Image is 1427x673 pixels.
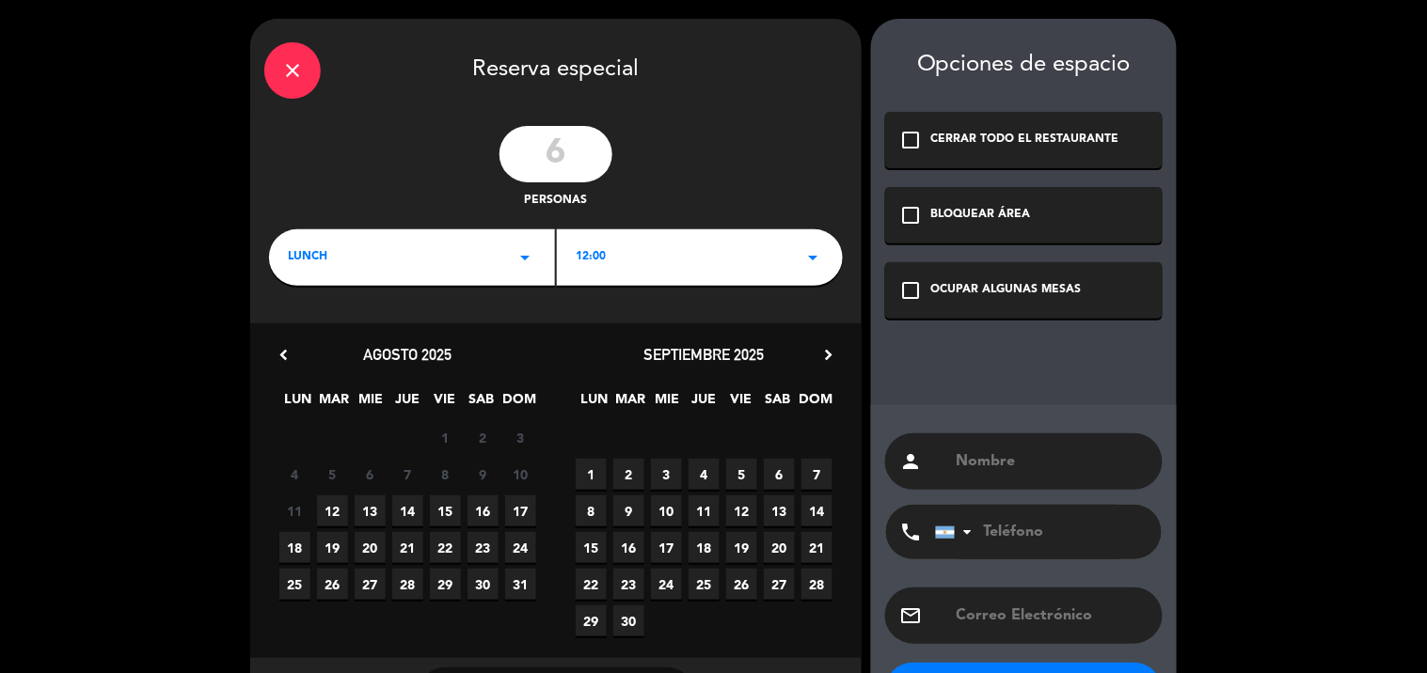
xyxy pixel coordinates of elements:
[576,569,607,600] span: 22
[931,131,1119,149] div: CERRAR TODO EL RESTAURANTE
[355,459,386,490] span: 6
[576,459,607,490] span: 1
[430,532,461,563] span: 22
[726,532,757,563] span: 19
[505,532,536,563] span: 24
[689,532,720,563] span: 18
[576,248,606,267] span: 12:00
[955,603,1149,629] input: Correo Electrónico
[613,532,644,563] span: 16
[726,459,757,490] span: 5
[355,532,386,563] span: 20
[505,569,536,600] span: 31
[468,532,499,563] span: 23
[818,345,838,365] i: chevron_right
[468,459,499,490] span: 9
[899,204,922,227] i: check_box_outline_blank
[615,388,646,419] span: MAR
[801,246,824,269] i: arrow_drop_down
[651,459,682,490] span: 3
[279,569,310,600] span: 25
[505,459,536,490] span: 10
[613,605,644,636] span: 30
[317,532,348,563] span: 19
[514,246,536,269] i: arrow_drop_down
[936,506,979,558] div: Argentina: +54
[689,569,720,600] span: 25
[279,495,310,526] span: 11
[317,495,348,526] span: 12
[317,459,348,490] span: 5
[505,495,536,526] span: 17
[689,459,720,490] span: 4
[955,448,1149,475] input: Nombre
[652,388,683,419] span: MIE
[899,450,922,473] i: person
[468,495,499,526] span: 16
[899,129,922,151] i: check_box_outline_blank
[931,206,1031,225] div: BLOQUEAR ÁREA
[355,569,386,600] span: 27
[429,388,460,419] span: VIE
[651,569,682,600] span: 24
[651,532,682,563] span: 17
[525,192,588,211] span: personas
[613,495,644,526] span: 9
[931,281,1082,300] div: OCUPAR ALGUNAS MESAS
[764,569,795,600] span: 27
[764,532,795,563] span: 20
[613,459,644,490] span: 2
[725,388,756,419] span: VIE
[250,19,862,117] div: Reserva especial
[576,495,607,526] span: 8
[799,388,830,419] span: DOM
[801,532,832,563] span: 21
[505,422,536,453] span: 3
[899,521,922,543] i: phone
[935,505,1142,559] input: Teléfono
[468,569,499,600] span: 30
[282,388,313,419] span: LUN
[801,459,832,490] span: 7
[651,495,682,526] span: 10
[613,569,644,600] span: 23
[899,279,922,302] i: check_box_outline_blank
[899,604,922,627] i: email
[392,569,423,600] span: 28
[319,388,350,419] span: MAR
[430,495,461,526] span: 15
[468,422,499,453] span: 2
[762,388,793,419] span: SAB
[356,388,387,419] span: MIE
[579,388,610,419] span: LUN
[364,345,452,364] span: agosto 2025
[726,569,757,600] span: 26
[430,422,461,453] span: 1
[576,532,607,563] span: 15
[689,388,720,419] span: JUE
[392,459,423,490] span: 7
[689,495,720,526] span: 11
[279,459,310,490] span: 4
[764,495,795,526] span: 13
[726,495,757,526] span: 12
[576,605,607,636] span: 29
[466,388,497,419] span: SAB
[392,495,423,526] span: 14
[288,248,327,267] span: LUNCH
[274,345,293,365] i: chevron_left
[430,459,461,490] span: 8
[279,532,310,563] span: 18
[430,569,461,600] span: 29
[281,59,304,82] i: close
[499,126,612,182] input: 0
[885,52,1163,79] div: Opciones de espacio
[392,532,423,563] span: 21
[317,569,348,600] span: 26
[644,345,765,364] span: septiembre 2025
[801,569,832,600] span: 28
[764,459,795,490] span: 6
[801,495,832,526] span: 14
[392,388,423,419] span: JUE
[355,495,386,526] span: 13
